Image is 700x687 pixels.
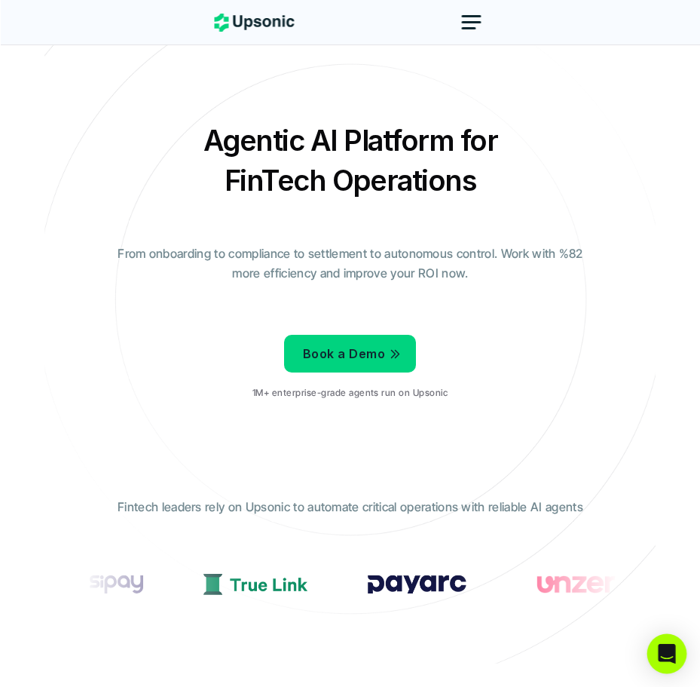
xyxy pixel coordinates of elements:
[284,335,416,373] a: Book a Demo
[303,342,385,364] p: Book a Demo
[105,244,595,283] p: From onboarding to compliance to settlement to autonomous control. Work with %82 more efficiency ...
[647,634,687,674] div: Open Intercom Messenger
[118,498,583,517] p: Fintech leaders rely on Upsonic to automate critical operations with reliable AI agents
[252,388,448,398] p: 1M+ enterprise-grade agents run on Upsonic
[162,121,539,201] h2: Agentic AI Platform for FinTech Operations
